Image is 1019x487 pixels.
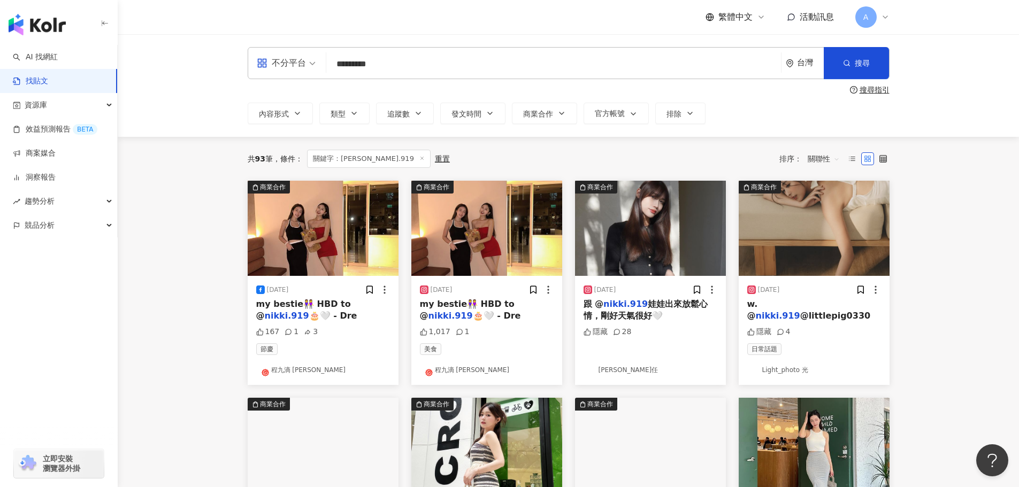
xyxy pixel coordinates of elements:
div: 重置 [435,154,450,163]
span: 93 [255,154,265,163]
span: my bestie👭 HBD to @ [256,299,351,321]
button: 商業合作 [411,181,562,276]
button: 內容形式 [248,103,313,124]
mark: nikki.919 [603,299,648,309]
span: 🎂🤍 - Dre [473,311,521,321]
a: KOL Avatar[PERSON_NAME]任 [584,364,717,376]
div: 1 [285,327,298,337]
span: 立即安裝 瀏覽器外掛 [43,454,80,473]
span: 發文時間 [451,110,481,118]
span: w. @ [747,299,758,321]
div: [DATE] [758,285,780,295]
img: KOL Avatar [256,364,269,376]
button: 官方帳號 [584,103,649,124]
div: 167 [256,327,280,337]
div: 商業合作 [260,399,286,409]
div: 隱藏 [584,327,608,337]
span: 跟 @ [584,299,604,309]
mark: nikki.919 [428,311,473,321]
span: 日常話題 [747,343,782,355]
img: post-image [575,181,726,276]
div: 台灣 [797,58,824,67]
img: post-image [248,181,399,276]
span: 資源庫 [25,93,47,117]
span: 關聯性 [808,150,840,167]
div: 商業合作 [424,399,449,409]
a: KOL Avatar程九滴 [PERSON_NAME] [420,364,554,376]
div: [DATE] [267,285,289,295]
div: [DATE] [431,285,453,295]
div: [DATE] [594,285,616,295]
span: appstore [257,58,267,68]
span: 排除 [666,110,681,118]
span: 節慶 [256,343,278,355]
span: 繁體中文 [718,11,753,23]
a: 商案媒合 [13,148,56,159]
span: 搜尋 [855,59,870,67]
span: 條件 ： [273,154,303,163]
span: 官方帳號 [595,109,625,118]
span: @littlepig0330 [800,311,871,321]
a: chrome extension立即安裝 瀏覽器外掛 [14,449,104,478]
mark: nikki.919 [756,311,800,321]
div: 4 [777,327,791,337]
span: 商業合作 [523,110,553,118]
div: 不分平台 [257,55,306,72]
div: 排序： [779,150,846,167]
mark: nikki.919 [265,311,309,321]
span: 內容形式 [259,110,289,118]
span: my bestie👭 HBD to @ [420,299,515,321]
div: 28 [613,327,632,337]
span: A [863,11,869,23]
button: 商業合作 [248,181,399,276]
button: 商業合作 [575,181,726,276]
img: post-image [739,181,890,276]
img: post-image [411,181,562,276]
div: 1 [456,327,470,337]
div: 隱藏 [747,327,771,337]
a: 效益預測報告BETA [13,124,97,135]
a: 洞察報告 [13,172,56,183]
img: KOL Avatar [584,364,596,376]
a: KOL AvatarLight_photo 光 [747,364,881,376]
a: KOL Avatar程九滴 [PERSON_NAME] [256,364,390,376]
div: 3 [304,327,318,337]
img: KOL Avatar [747,364,760,376]
div: 搜尋指引 [860,86,890,94]
div: 商業合作 [587,182,613,192]
a: 找貼文 [13,76,48,87]
span: question-circle [850,86,857,94]
span: 關鍵字：[PERSON_NAME].919 [307,150,431,168]
button: 商業合作 [739,181,890,276]
span: 追蹤數 [387,110,410,118]
span: 類型 [331,110,346,118]
img: KOL Avatar [420,364,433,376]
iframe: Help Scout Beacon - Open [976,444,1008,476]
div: 商業合作 [260,182,286,192]
button: 追蹤數 [376,103,434,124]
button: 發文時間 [440,103,505,124]
div: 商業合作 [424,182,449,192]
button: 排除 [655,103,706,124]
span: 🎂🤍 - Dre [309,311,357,321]
button: 搜尋 [824,47,889,79]
span: 趨勢分析 [25,189,55,213]
span: environment [786,59,794,67]
a: searchAI 找網紅 [13,52,58,63]
span: 活動訊息 [800,12,834,22]
div: 1,017 [420,327,450,337]
span: 美食 [420,343,441,355]
div: 共 筆 [248,154,273,163]
div: 商業合作 [587,399,613,409]
span: rise [13,198,20,205]
div: 商業合作 [751,182,777,192]
img: chrome extension [17,455,38,472]
span: 競品分析 [25,213,55,237]
img: logo [9,14,66,35]
button: 類型 [319,103,370,124]
button: 商業合作 [512,103,577,124]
